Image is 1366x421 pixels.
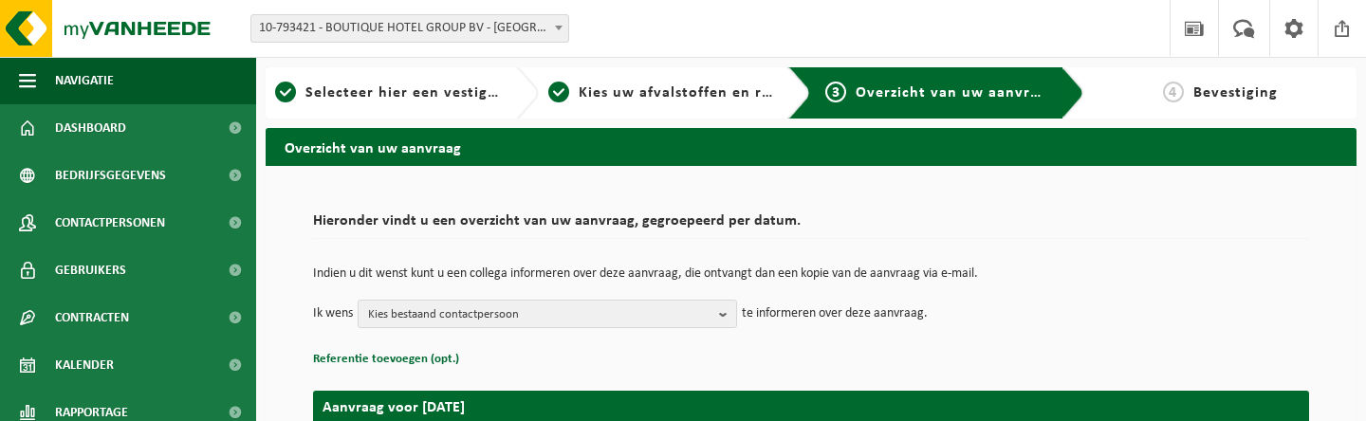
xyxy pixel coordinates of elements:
span: Kalender [55,341,114,389]
span: 2 [548,82,569,102]
a: 1Selecteer hier een vestiging [275,82,501,104]
span: Kies bestaand contactpersoon [368,301,711,329]
span: Gebruikers [55,247,126,294]
span: Kies uw afvalstoffen en recipiënten [579,85,840,101]
span: Bedrijfsgegevens [55,152,166,199]
a: 2Kies uw afvalstoffen en recipiënten [548,82,774,104]
span: Dashboard [55,104,126,152]
span: 10-793421 - BOUTIQUE HOTEL GROUP BV - BRUGGE [250,14,569,43]
span: 4 [1163,82,1184,102]
p: Indien u dit wenst kunt u een collega informeren over deze aanvraag, die ontvangt dan een kopie v... [313,267,1309,281]
h2: Overzicht van uw aanvraag [266,128,1357,165]
span: Contactpersonen [55,199,165,247]
button: Referentie toevoegen (opt.) [313,347,459,372]
button: Kies bestaand contactpersoon [358,300,737,328]
h2: Hieronder vindt u een overzicht van uw aanvraag, gegroepeerd per datum. [313,213,1309,239]
span: Contracten [55,294,129,341]
strong: Aanvraag voor [DATE] [323,400,465,415]
span: 10-793421 - BOUTIQUE HOTEL GROUP BV - BRUGGE [251,15,568,42]
span: 3 [825,82,846,102]
p: Ik wens [313,300,353,328]
span: Selecteer hier een vestiging [305,85,510,101]
span: Bevestiging [1193,85,1278,101]
p: te informeren over deze aanvraag. [742,300,928,328]
span: 1 [275,82,296,102]
span: Overzicht van uw aanvraag [856,85,1056,101]
span: Navigatie [55,57,114,104]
